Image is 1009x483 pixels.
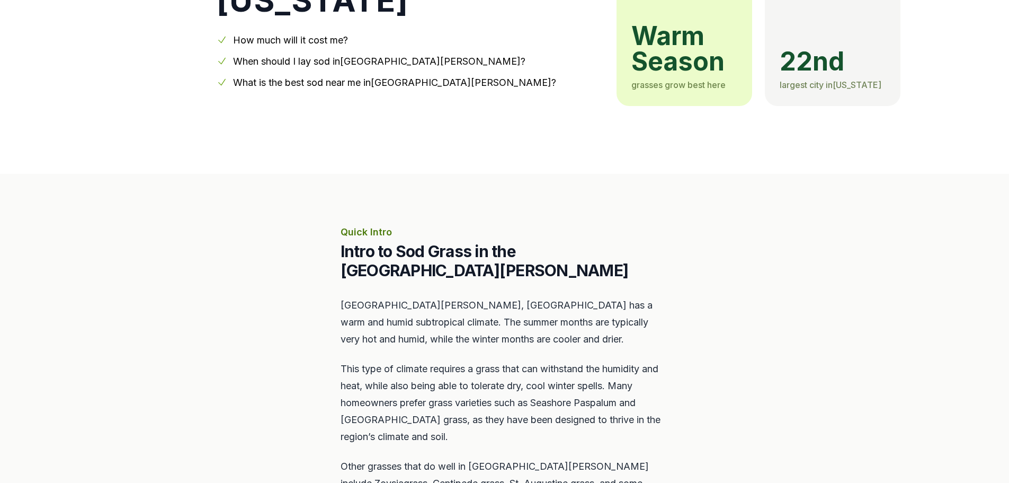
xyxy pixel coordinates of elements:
span: 22nd [780,49,886,74]
h2: Intro to Sod Grass in the [GEOGRAPHIC_DATA][PERSON_NAME] [341,242,669,280]
p: Quick Intro [341,225,669,240]
a: What is the best sod near me in[GEOGRAPHIC_DATA][PERSON_NAME]? [233,77,556,88]
span: largest city in [US_STATE] [780,80,881,90]
a: How much will it cost me? [233,34,348,46]
a: When should I lay sod in[GEOGRAPHIC_DATA][PERSON_NAME]? [233,56,525,67]
p: [GEOGRAPHIC_DATA][PERSON_NAME], [GEOGRAPHIC_DATA] has a warm and humid subtropical climate. The s... [341,297,669,348]
p: This type of climate requires a grass that can withstand the humidity and heat, while also being ... [341,361,669,445]
span: warm season [631,23,737,74]
span: grasses grow best here [631,80,726,90]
